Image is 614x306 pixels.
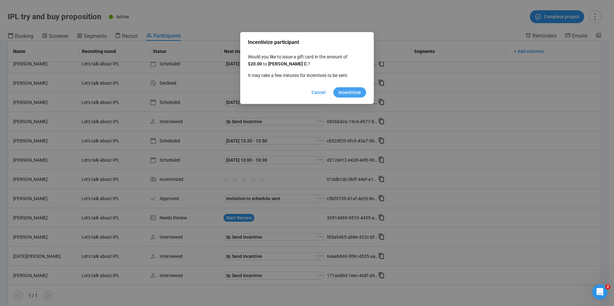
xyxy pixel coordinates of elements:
span: Cancel [311,89,326,96]
strong: $20.00 [248,61,262,66]
p: Would you like to issue a gift card in the amount of to ? [248,53,355,67]
iframe: Intercom live chat [592,284,608,300]
button: Incentivize [333,87,366,98]
button: Cancel [306,87,331,98]
strong: [PERSON_NAME] C . [268,61,308,66]
p: It may take a few minutes for incentives to be sent. [248,72,355,79]
span: Incentivize participant [248,38,366,46]
span: 2 [605,284,610,289]
span: Incentivize [338,89,361,96]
